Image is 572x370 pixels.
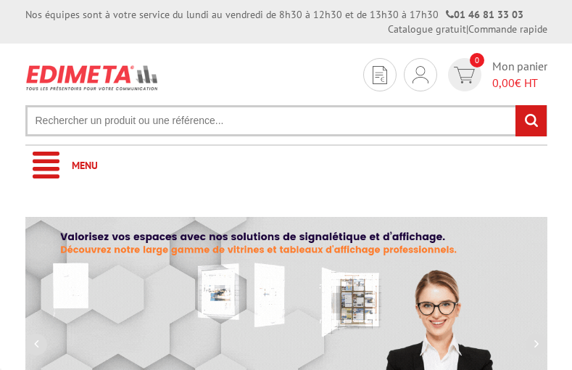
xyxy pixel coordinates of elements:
[470,53,484,67] span: 0
[468,22,547,36] a: Commande rapide
[454,67,475,83] img: devis rapide
[444,58,547,91] a: devis rapide 0 Mon panier 0,00€ HT
[25,7,523,22] div: Nos équipes sont à votre service du lundi au vendredi de 8h30 à 12h30 et de 13h30 à 17h30
[492,75,515,90] span: 0,00
[492,58,547,91] span: Mon panier
[413,66,428,83] img: devis rapide
[492,75,547,91] span: € HT
[388,22,547,36] div: |
[72,159,98,172] span: Menu
[446,8,523,21] strong: 01 46 81 33 03
[373,66,387,84] img: devis rapide
[515,105,547,136] input: rechercher
[25,58,159,97] img: Présentoir, panneau, stand - Edimeta - PLV, affichage, mobilier bureau, entreprise
[25,146,547,186] a: Menu
[388,22,466,36] a: Catalogue gratuit
[25,105,547,136] input: Rechercher un produit ou une référence...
